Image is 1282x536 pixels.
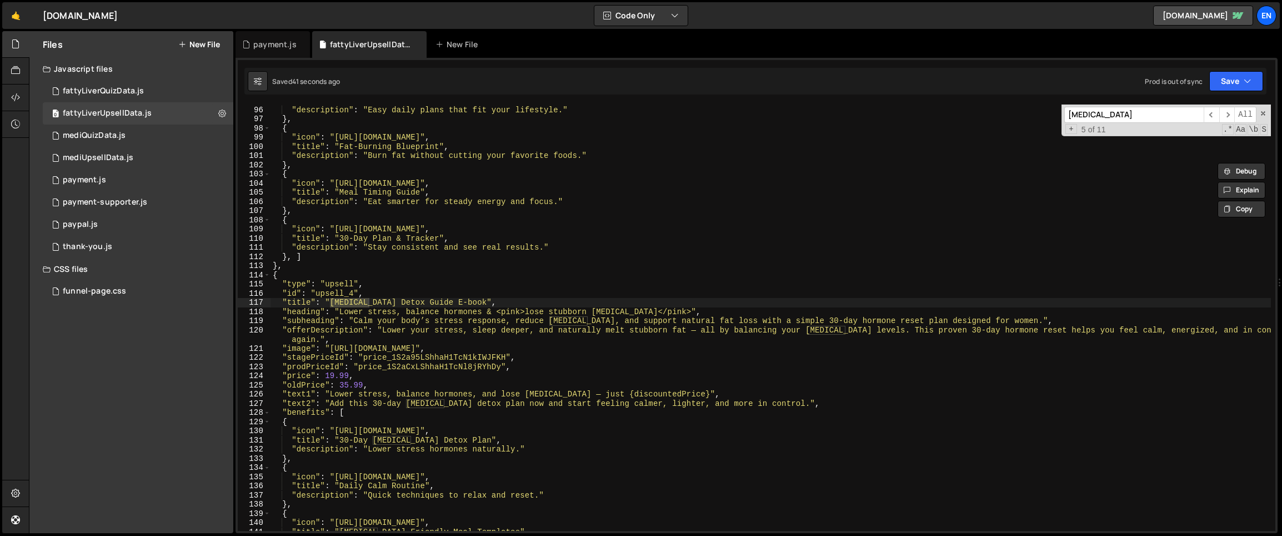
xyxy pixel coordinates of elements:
[1153,6,1253,26] a: [DOMAIN_NAME]
[238,133,271,142] div: 99
[43,80,233,102] div: 16956/46566.js
[238,261,271,271] div: 113
[238,408,271,418] div: 128
[43,169,233,191] div: 16956/46551.js
[1222,124,1234,135] span: RegExp Search
[594,6,688,26] button: Code Only
[1260,124,1268,135] span: Search In Selection
[63,220,98,230] div: paypal.js
[238,353,271,363] div: 122
[63,197,147,207] div: payment-supporter.js
[238,206,271,216] div: 107
[238,445,271,454] div: 132
[1219,107,1235,123] span: ​
[43,214,233,236] div: 16956/46550.js
[238,473,271,482] div: 135
[238,271,271,280] div: 114
[63,286,126,296] div: funnel-page.css
[43,9,118,22] div: [DOMAIN_NAME]
[238,418,271,427] div: 129
[238,436,271,445] div: 131
[43,147,233,169] div: 16956/46701.js
[238,170,271,179] div: 103
[43,125,233,147] div: 16956/46700.js
[238,161,271,170] div: 102
[1235,124,1246,135] span: CaseSensitive Search
[238,179,271,188] div: 104
[238,454,271,464] div: 133
[1218,182,1265,198] button: Explain
[292,77,340,86] div: 41 seconds ago
[238,142,271,152] div: 100
[435,39,482,50] div: New File
[238,151,271,161] div: 101
[238,234,271,244] div: 110
[43,102,233,125] div: 16956/46565.js
[1065,124,1077,135] span: Toggle Replace mode
[63,131,126,141] div: mediQuizData.js
[238,363,271,372] div: 123
[1077,125,1110,135] span: 5 of 11
[43,38,63,51] h2: Files
[1145,77,1203,86] div: Prod is out of sync
[63,242,112,252] div: thank-you.js
[238,482,271,491] div: 136
[238,252,271,262] div: 112
[238,298,271,307] div: 117
[238,518,271,528] div: 140
[29,258,233,280] div: CSS files
[238,390,271,399] div: 126
[238,216,271,225] div: 108
[238,509,271,519] div: 139
[1234,107,1256,123] span: Alt-Enter
[238,426,271,436] div: 130
[1204,107,1219,123] span: ​
[238,399,271,409] div: 127
[238,381,271,390] div: 125
[238,188,271,197] div: 105
[63,175,106,185] div: payment.js
[43,236,233,258] div: 16956/46524.js
[63,108,152,118] div: fattyLiverUpsellData.js
[43,191,233,214] div: 16956/46552.js
[238,243,271,252] div: 111
[1218,201,1265,217] button: Copy
[2,2,29,29] a: 🤙
[238,371,271,381] div: 124
[238,225,271,234] div: 109
[29,58,233,80] div: Javascript files
[330,39,413,50] div: fattyLiverUpsellData.js
[272,77,340,86] div: Saved
[43,280,233,302] div: 16956/47008.css
[238,463,271,473] div: 134
[238,115,271,124] div: 97
[238,326,271,344] div: 120
[1209,71,1263,91] button: Save
[63,86,144,96] div: fattyLiverQuizData.js
[238,280,271,289] div: 115
[1218,163,1265,180] button: Debug
[1064,107,1204,123] input: Search for
[1256,6,1276,26] a: En
[238,500,271,509] div: 138
[52,110,59,119] span: 0
[1248,124,1259,135] span: Whole Word Search
[253,39,297,50] div: payment.js
[238,344,271,354] div: 121
[238,106,271,115] div: 96
[238,491,271,500] div: 137
[238,197,271,207] div: 106
[238,307,271,317] div: 118
[178,40,220,49] button: New File
[238,316,271,326] div: 119
[238,289,271,299] div: 116
[238,124,271,133] div: 98
[63,153,133,163] div: mediUpsellData.js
